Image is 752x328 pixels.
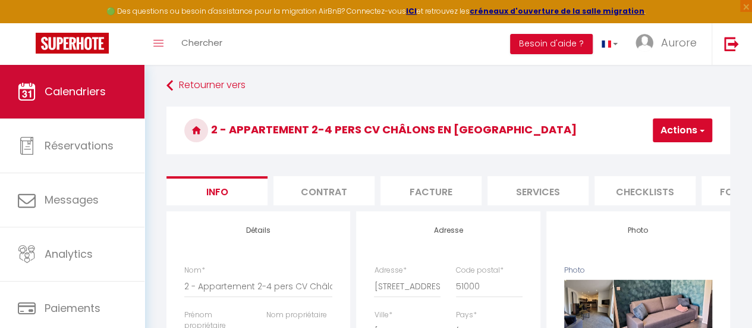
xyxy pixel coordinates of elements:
[724,36,739,51] img: logout
[45,84,106,99] span: Calendriers
[487,176,589,205] li: Services
[380,176,482,205] li: Facture
[564,265,585,276] label: Photo
[45,192,99,207] span: Messages
[635,34,653,52] img: ...
[45,301,100,315] span: Paiements
[374,226,522,235] h4: Adresse
[36,33,109,54] img: Super Booking
[627,23,712,65] a: ... Aurore
[374,265,406,276] label: Adresse
[45,138,114,153] span: Réservations
[166,75,730,96] a: Retourner vers
[406,6,417,16] a: ICI
[172,23,231,65] a: Chercher
[470,6,644,16] a: créneaux d'ouverture de la salle migration
[273,176,375,205] li: Contrat
[510,34,593,54] button: Besoin d'aide ?
[166,107,730,154] h3: 2 - Appartement 2-4 pers CV Châlons en [GEOGRAPHIC_DATA]
[184,226,332,235] h4: Détails
[10,5,45,40] button: Ouvrir le widget de chat LiveChat
[653,118,712,142] button: Actions
[181,36,222,49] span: Chercher
[374,310,392,321] label: Ville
[456,265,504,276] label: Code postal
[166,176,268,205] li: Info
[564,226,712,235] h4: Photo
[266,310,327,321] label: Nom propriétaire
[456,310,477,321] label: Pays
[594,176,696,205] li: Checklists
[45,246,93,261] span: Analytics
[184,265,205,276] label: Nom
[661,35,697,50] span: Aurore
